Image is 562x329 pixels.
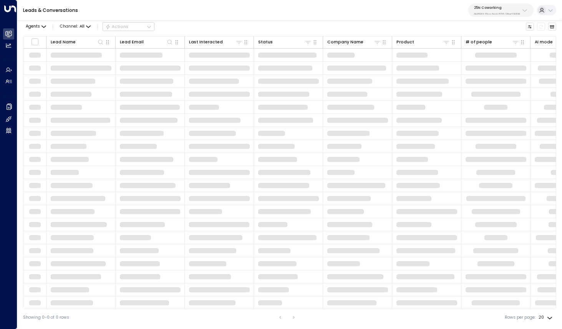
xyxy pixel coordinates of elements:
[189,39,223,46] div: Last Interacted
[474,5,520,10] p: 25N Coworking
[396,38,450,46] div: Product
[466,38,519,46] div: # of people
[505,314,535,321] label: Rows per page:
[526,23,534,31] button: Customize
[537,23,545,31] span: Refresh
[51,38,104,46] div: Lead Name
[23,7,78,13] a: Leads & Conversations
[327,39,363,46] div: Company Name
[275,313,299,322] nav: pagination navigation
[58,23,93,31] span: Channel:
[105,24,129,30] div: Actions
[258,39,273,46] div: Status
[23,23,48,31] button: Agents
[120,39,144,46] div: Lead Email
[258,38,312,46] div: Status
[120,38,174,46] div: Lead Email
[474,12,520,15] p: 3b9800f4-81ca-4ec0-8758-72fbe4763f36
[548,23,557,31] button: Archived Leads
[103,22,154,31] button: Actions
[327,38,381,46] div: Company Name
[466,39,492,46] div: # of people
[103,22,154,31] div: Button group with a nested menu
[80,24,85,29] span: All
[26,25,40,29] span: Agents
[189,38,243,46] div: Last Interacted
[23,314,69,321] div: Showing 0-0 of 0 rows
[58,23,93,31] button: Channel:All
[51,39,76,46] div: Lead Name
[539,313,554,322] div: 20
[396,39,414,46] div: Product
[468,3,534,17] button: 25N Coworking3b9800f4-81ca-4ec0-8758-72fbe4763f36
[535,39,553,46] div: AI mode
